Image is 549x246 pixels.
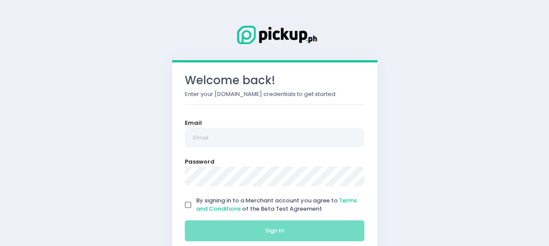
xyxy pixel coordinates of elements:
[196,196,357,213] a: Terms and Conditions
[185,74,365,87] h3: Welcome back!
[185,157,214,166] label: Password
[265,226,284,235] span: Sign In
[185,220,365,241] button: Sign In
[196,196,357,213] span: By signing in to a Merchant account you agree to of the Beta Test Agreement
[185,128,365,148] input: Email
[185,90,365,99] p: Enter your [DOMAIN_NAME] credentials to get started.
[231,24,318,46] img: Logo
[185,119,202,127] label: Email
